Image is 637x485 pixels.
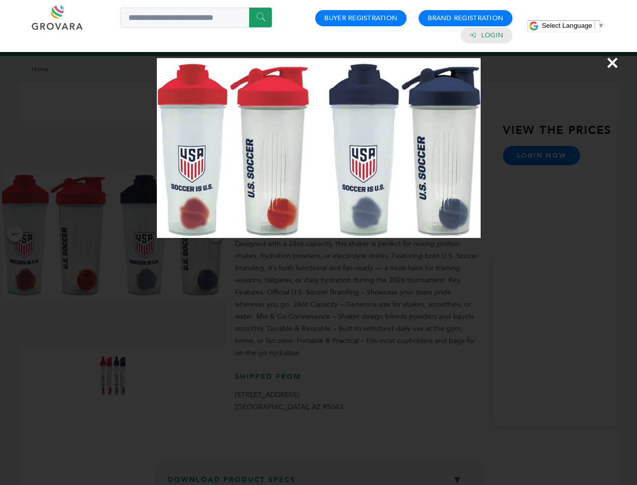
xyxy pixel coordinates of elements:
span: ▼ [598,22,604,29]
a: Buyer Registration [324,14,397,23]
img: Image Preview [157,58,481,238]
a: Login [481,31,503,40]
a: Brand Registration [428,14,503,23]
a: Select Language​ [542,22,604,29]
span: ​ [595,22,595,29]
span: Select Language [542,22,592,29]
input: Search a product or brand... [121,8,272,28]
span: × [606,48,619,77]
